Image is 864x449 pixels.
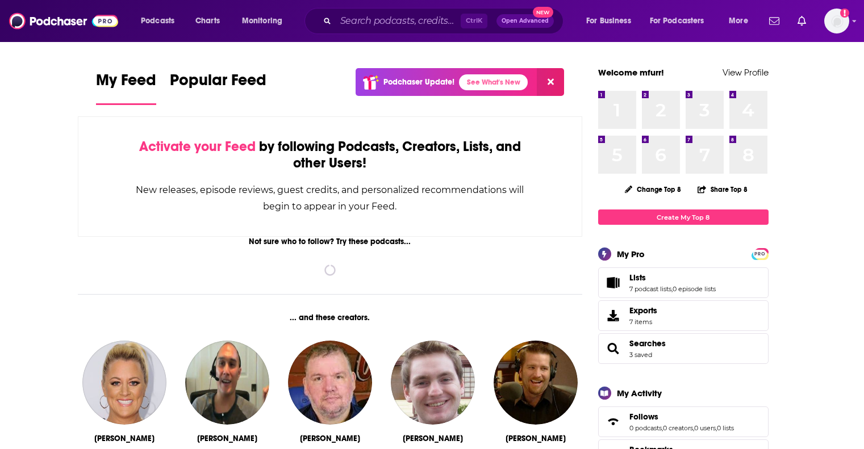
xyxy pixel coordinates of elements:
div: ... and these creators. [78,313,583,322]
div: Heidi Hamilton [94,434,155,443]
button: open menu [721,12,762,30]
a: See What's New [459,74,528,90]
a: Show notifications dropdown [793,11,811,31]
a: 3 saved [629,351,652,359]
a: Follows [629,412,734,422]
div: T.J. Hernandez [197,434,257,443]
div: Steven Willis [300,434,360,443]
span: Activate your Feed [139,138,256,155]
button: open menu [578,12,645,30]
img: Frank Kramer [494,341,578,425]
span: Logged in as mfurr [824,9,849,33]
a: Exports [598,300,769,331]
button: open menu [133,12,189,30]
span: Ctrl K [461,14,487,28]
span: Searches [598,333,769,364]
span: For Business [586,13,631,29]
input: Search podcasts, credits, & more... [336,12,461,30]
span: 7 items [629,318,657,326]
span: For Podcasters [650,13,704,29]
span: Exports [602,308,625,324]
a: Welcome mfurr! [598,67,664,78]
a: Create My Top 8 [598,209,769,225]
a: PRO [753,249,767,258]
button: Show profile menu [824,9,849,33]
div: Daniel Cuneo [403,434,463,443]
img: Podchaser - Follow, Share and Rate Podcasts [9,10,118,32]
a: Lists [602,275,625,291]
span: Charts [195,13,220,29]
div: Frank Kramer [506,434,566,443]
div: by following Podcasts, Creators, Lists, and other Users! [135,139,525,171]
button: Change Top 8 [618,182,688,196]
a: Show notifications dropdown [765,11,784,31]
div: Search podcasts, credits, & more... [315,8,574,34]
div: Not sure who to follow? Try these podcasts... [78,237,583,246]
a: 0 users [694,424,716,432]
span: Monitoring [242,13,282,29]
button: Open AdvancedNew [496,14,554,28]
span: PRO [753,250,767,258]
div: New releases, episode reviews, guest credits, and personalized recommendations will begin to appe... [135,182,525,215]
span: Follows [629,412,658,422]
span: Exports [629,305,657,316]
span: Popular Feed [170,70,266,96]
a: 0 podcasts [629,424,662,432]
button: open menu [234,12,297,30]
a: Follows [602,414,625,430]
div: My Pro [617,249,645,259]
span: Lists [598,267,769,298]
span: My Feed [96,70,156,96]
a: View Profile [723,67,769,78]
a: Searches [629,338,666,349]
img: T.J. Hernandez [185,341,269,425]
a: Charts [188,12,227,30]
img: User Profile [824,9,849,33]
svg: Add a profile image [840,9,849,18]
a: 0 lists [717,424,734,432]
a: Lists [629,272,716,283]
span: New [533,7,553,18]
span: , [662,424,663,432]
a: 0 creators [663,424,693,432]
span: Podcasts [141,13,174,29]
span: More [729,13,748,29]
div: My Activity [617,388,662,398]
span: , [716,424,717,432]
a: 7 podcast lists [629,285,671,293]
span: Lists [629,272,646,283]
a: Searches [602,341,625,356]
img: Daniel Cuneo [391,341,475,425]
img: Heidi Hamilton [82,341,166,425]
span: Follows [598,406,769,437]
p: Podchaser Update! [383,77,454,87]
button: Share Top 8 [697,178,748,200]
span: , [671,285,673,293]
a: 0 episode lists [673,285,716,293]
a: My Feed [96,70,156,105]
img: Steven Willis [288,341,372,425]
span: , [693,424,694,432]
button: open menu [642,12,721,30]
a: Popular Feed [170,70,266,105]
span: Open Advanced [502,18,549,24]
